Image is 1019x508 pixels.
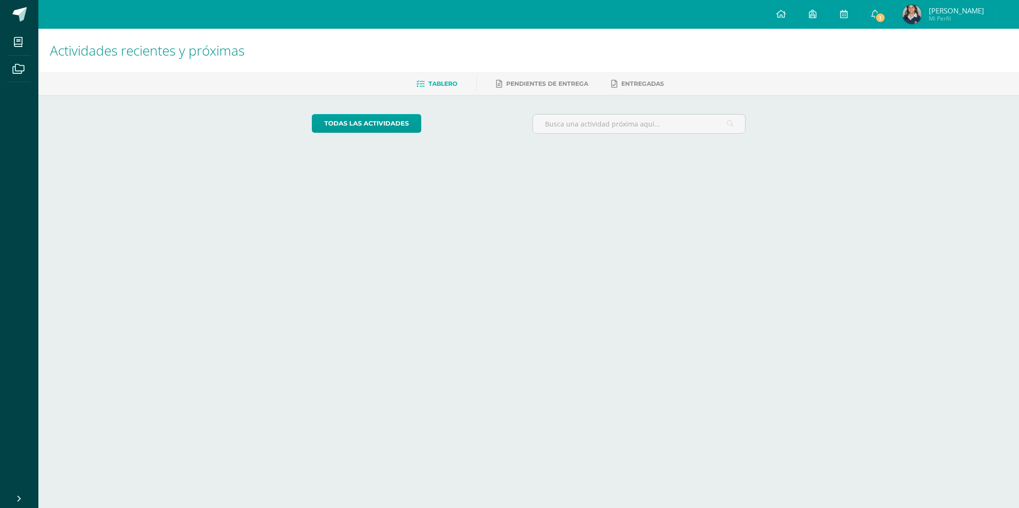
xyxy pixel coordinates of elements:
[416,76,457,92] a: Tablero
[428,80,457,87] span: Tablero
[506,80,588,87] span: Pendientes de entrega
[611,76,664,92] a: Entregadas
[929,6,984,15] span: [PERSON_NAME]
[496,76,588,92] a: Pendientes de entrega
[312,114,421,133] a: todas las Actividades
[533,115,746,133] input: Busca una actividad próxima aquí...
[929,14,984,23] span: Mi Perfil
[875,12,886,23] span: 1
[902,5,922,24] img: 4cdb02751314fa0dd71f70447004a266.png
[621,80,664,87] span: Entregadas
[50,41,245,59] span: Actividades recientes y próximas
